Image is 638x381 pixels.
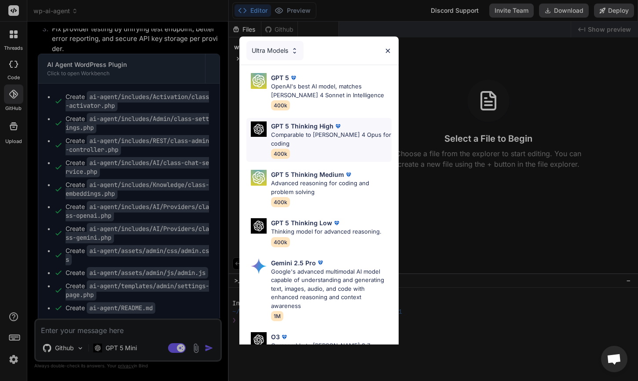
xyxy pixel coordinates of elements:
[271,100,290,110] span: 400k
[251,218,267,234] img: Pick Models
[344,170,353,179] img: premium
[271,267,392,311] p: Google's advanced multimodal AI model capable of understanding and generating text, images, audio...
[601,346,627,372] div: 打開聊天
[251,170,267,186] img: Pick Models
[291,47,298,55] img: Pick Models
[246,41,304,60] div: Ultra Models
[271,131,392,148] p: Comparable to [PERSON_NAME] 4 Opus for coding
[271,311,283,321] span: 1M
[251,73,267,89] img: Pick Models
[251,332,267,348] img: Pick Models
[271,179,392,196] p: Advanced reasoning for coding and problem solving
[251,121,267,137] img: Pick Models
[271,332,280,341] p: O3
[271,341,392,359] p: Comparable to [PERSON_NAME] 3.7 Sonnet, superior intelligence
[332,219,341,227] img: premium
[271,258,316,267] p: Gemini 2.5 Pro
[271,218,332,227] p: GPT 5 Thinking Low
[271,170,344,179] p: GPT 5 Thinking Medium
[280,333,289,341] img: premium
[271,73,289,82] p: GPT 5
[271,121,334,131] p: GPT 5 Thinking High
[271,237,290,247] span: 400k
[271,82,392,99] p: OpenAI's best AI model, matches [PERSON_NAME] 4 Sonnet in Intelligence
[271,197,290,207] span: 400k
[289,73,298,82] img: premium
[251,258,267,274] img: Pick Models
[316,258,325,267] img: premium
[384,47,392,55] img: close
[271,227,381,236] p: Thinking model for advanced reasoning.
[271,149,290,159] span: 400k
[334,122,342,131] img: premium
